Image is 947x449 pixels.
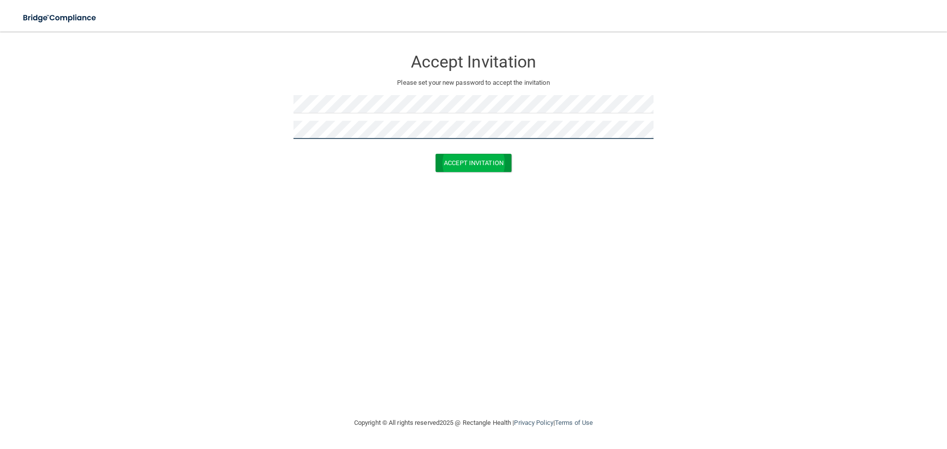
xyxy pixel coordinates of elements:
a: Terms of Use [555,419,593,426]
button: Accept Invitation [436,154,511,172]
p: Please set your new password to accept the invitation [301,77,646,89]
iframe: Drift Widget Chat Controller [776,379,935,418]
img: bridge_compliance_login_screen.278c3ca4.svg [15,8,106,28]
a: Privacy Policy [514,419,553,426]
h3: Accept Invitation [293,53,654,71]
div: Copyright © All rights reserved 2025 @ Rectangle Health | | [293,407,654,439]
